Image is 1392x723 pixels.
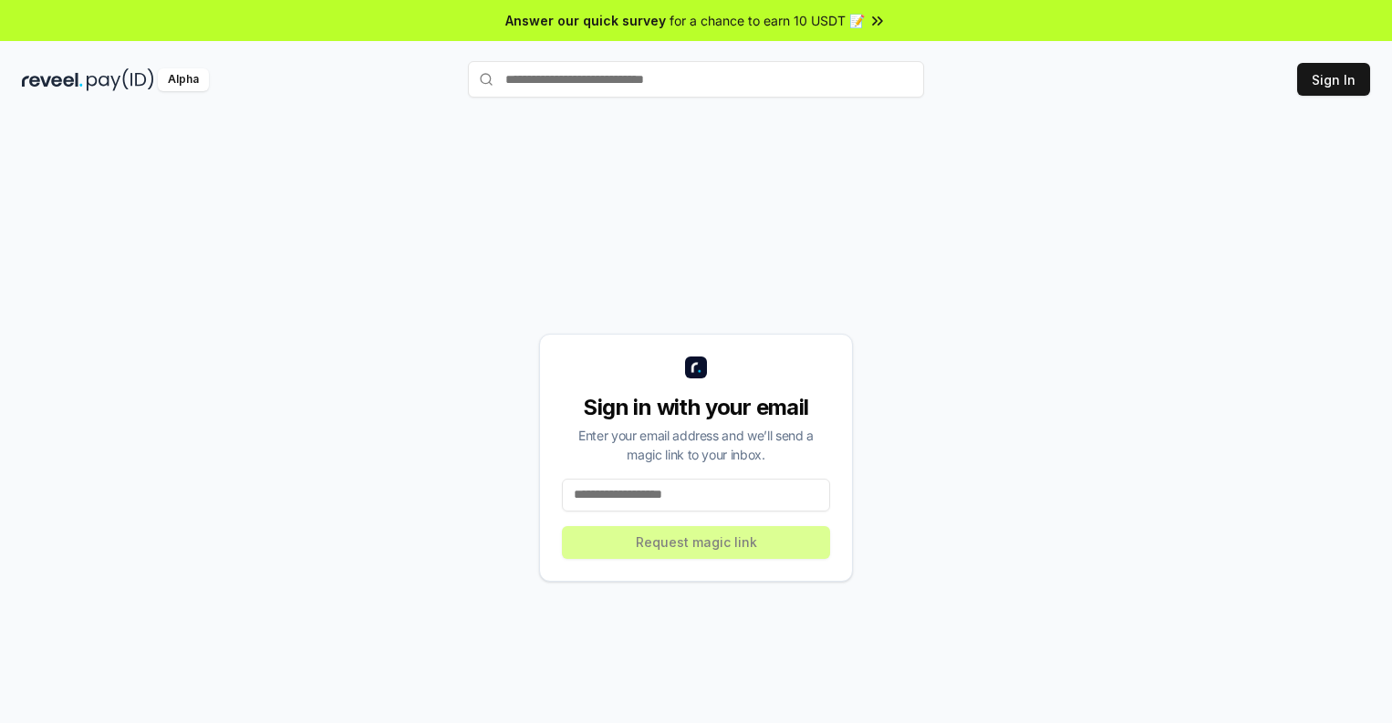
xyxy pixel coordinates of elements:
[158,68,209,91] div: Alpha
[670,11,865,30] span: for a chance to earn 10 USDT 📝
[685,356,707,378] img: logo_small
[562,426,830,464] div: Enter your email address and we’ll send a magic link to your inbox.
[562,393,830,422] div: Sign in with your email
[87,68,154,91] img: pay_id
[505,11,666,30] span: Answer our quick survey
[22,68,83,91] img: reveel_dark
[1297,63,1370,96] button: Sign In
